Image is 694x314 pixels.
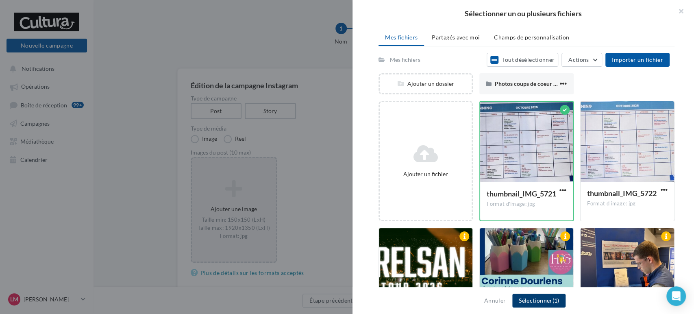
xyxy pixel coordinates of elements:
[666,286,686,306] div: Open Intercom Messenger
[568,56,589,63] span: Actions
[380,80,472,88] div: Ajouter un dossier
[487,53,558,67] button: Tout désélectionner
[432,34,480,41] span: Partagés avec moi
[383,170,468,178] div: Ajouter un fichier
[494,34,569,41] span: Champs de personnalisation
[612,56,663,63] span: Importer un fichier
[487,189,556,198] span: thumbnail_IMG_5721
[512,294,566,307] button: Sélectionner(1)
[481,296,509,305] button: Annuler
[587,189,657,198] span: thumbnail_IMG_5722
[487,201,566,208] div: Format d'image: jpg
[561,53,602,67] button: Actions
[390,56,420,64] div: Mes fichiers
[552,297,559,304] span: (1)
[495,80,579,87] span: Photos coups de coeur calendrier
[587,200,668,207] div: Format d'image: jpg
[385,34,418,41] span: Mes fichiers
[605,53,670,67] button: Importer un fichier
[365,10,681,17] h2: Sélectionner un ou plusieurs fichiers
